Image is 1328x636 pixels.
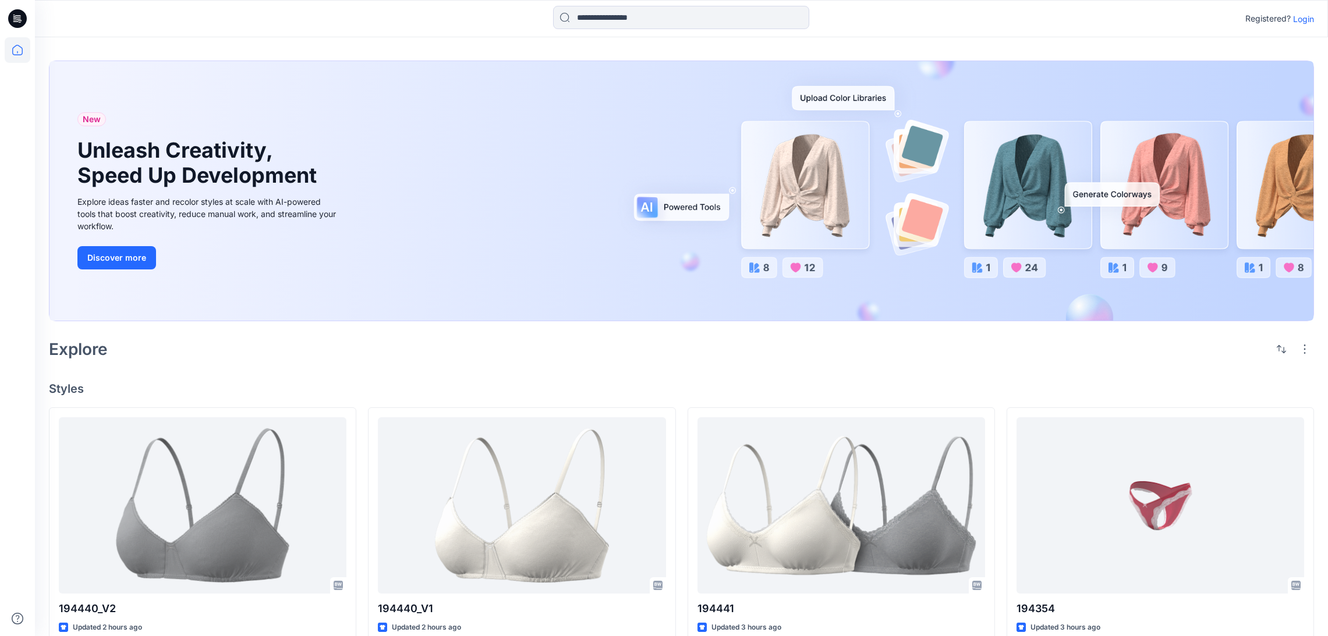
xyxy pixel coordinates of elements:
[77,196,339,232] div: Explore ideas faster and recolor styles at scale with AI-powered tools that boost creativity, red...
[697,601,985,617] p: 194441
[73,621,142,634] p: Updated 2 hours ago
[711,621,781,634] p: Updated 3 hours ago
[49,340,108,358] h2: Explore
[77,138,322,188] h1: Unleash Creativity, Speed Up Development
[1017,601,1304,617] p: 194354
[77,246,339,269] a: Discover more
[1245,12,1291,26] p: Registered?
[697,417,985,594] a: 194441
[49,382,1314,396] h4: Styles
[1293,13,1314,25] p: Login
[77,246,156,269] button: Discover more
[392,621,461,634] p: Updated 2 hours ago
[1030,621,1100,634] p: Updated 3 hours ago
[378,601,665,617] p: 194440_V1
[1017,417,1304,594] a: 194354
[59,601,346,617] p: 194440_V2
[59,417,346,594] a: 194440_V2
[83,112,101,126] span: New
[378,417,665,594] a: 194440_V1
